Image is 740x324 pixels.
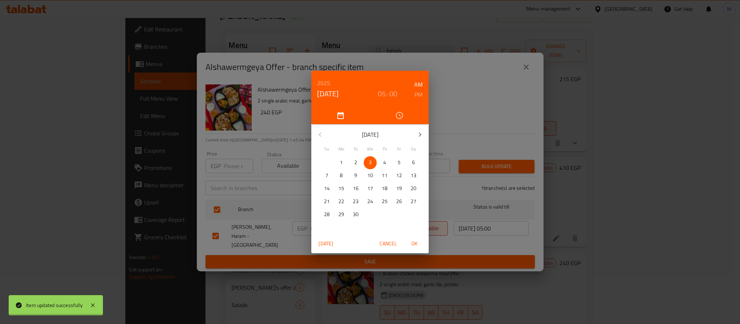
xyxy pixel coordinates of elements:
button: [DATE] [317,88,339,100]
button: 26 [393,195,406,208]
p: 17 [367,184,373,193]
button: 25 [378,195,391,208]
button: 14 [320,182,333,195]
button: 17 [364,182,377,195]
button: 27 [407,195,420,208]
button: 19 [393,182,406,195]
button: 6 [407,156,420,169]
button: 11 [378,169,391,182]
span: Sa [407,146,420,152]
button: 4 [378,156,391,169]
span: Fr [393,146,406,152]
h3: : [386,88,388,100]
p: 6 [412,158,415,167]
button: [DATE] [314,237,337,250]
p: 12 [396,171,402,180]
p: 8 [340,171,343,180]
p: 27 [411,197,416,206]
p: 4 [383,158,386,167]
p: 25 [382,197,388,206]
button: 24 [364,195,377,208]
button: 21 [320,195,333,208]
p: 11 [382,171,388,180]
button: OK [403,237,426,250]
p: 2 [354,158,357,167]
button: 5 [393,156,406,169]
p: 14 [324,184,330,193]
button: 12 [393,169,406,182]
button: 30 [349,208,362,221]
button: 05 [378,88,386,100]
button: 2 [349,156,362,169]
span: Su [320,146,333,152]
p: 10 [367,171,373,180]
span: Th [378,146,391,152]
button: 7 [320,169,333,182]
p: 9 [354,171,357,180]
p: 3 [369,158,372,167]
p: 1 [340,158,343,167]
p: 21 [324,197,330,206]
button: 16 [349,182,362,195]
p: 19 [396,184,402,193]
p: [DATE] [329,130,411,139]
span: Mo [335,146,348,152]
p: 23 [353,197,359,206]
p: 30 [353,210,359,219]
button: 1 [335,156,348,169]
p: 7 [325,171,328,180]
button: 8 [335,169,348,182]
button: 28 [320,208,333,221]
p: 15 [338,184,344,193]
p: 29 [338,210,344,219]
button: 18 [378,182,391,195]
p: 24 [367,197,373,206]
div: Item updated successfully [26,301,83,309]
p: 16 [353,184,359,193]
button: 22 [335,195,348,208]
p: 5 [398,158,401,167]
button: 15 [335,182,348,195]
button: 3 [364,156,377,169]
p: 28 [324,210,330,219]
p: 18 [382,184,388,193]
button: 10 [364,169,377,182]
h6: PM [415,89,423,100]
span: OK [406,239,423,248]
span: Tu [349,146,362,152]
p: 20 [411,184,416,193]
button: 29 [335,208,348,221]
button: 9 [349,169,362,182]
button: 00 [389,88,397,100]
button: 13 [407,169,420,182]
p: 22 [338,197,344,206]
span: We [364,146,377,152]
button: AM [414,79,423,89]
button: Cancel [377,237,400,250]
button: 23 [349,195,362,208]
button: 2025 [317,78,330,88]
span: Cancel [380,239,397,248]
button: 20 [407,182,420,195]
p: 13 [411,171,416,180]
p: 26 [396,197,402,206]
button: PM [414,89,423,100]
span: [DATE] [317,239,334,248]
